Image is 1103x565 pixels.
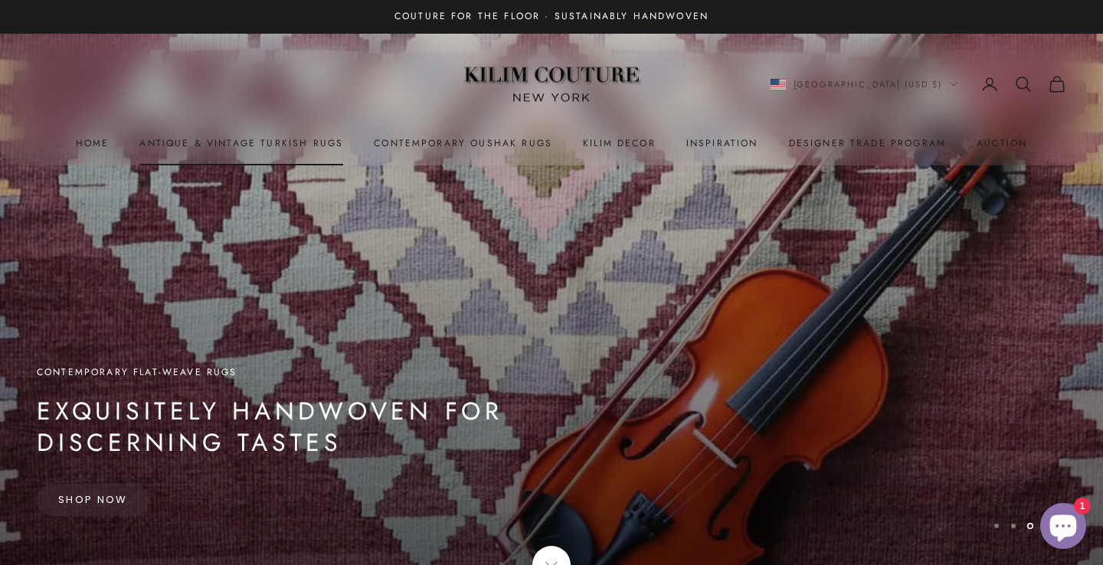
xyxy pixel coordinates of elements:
[456,48,647,121] img: Logo of Kilim Couture New York
[374,136,552,151] a: Contemporary Oushak Rugs
[794,77,943,91] span: [GEOGRAPHIC_DATA] (USD $)
[37,396,634,459] p: Exquisitely Handwoven for Discerning Tastes
[394,9,709,24] p: Couture for the Floor · Sustainably Handwoven
[583,136,656,151] summary: Kilim Decor
[139,136,343,151] a: Antique & Vintage Turkish Rugs
[789,136,947,151] a: Designer Trade Program
[771,79,786,90] img: United States
[37,364,634,380] p: Contemporary Flat-Weave Rugs
[686,136,758,151] a: Inspiration
[37,136,1066,151] nav: Primary navigation
[76,136,110,151] a: Home
[771,75,1067,93] nav: Secondary navigation
[977,136,1027,151] a: Auction
[771,77,958,91] button: Change country or currency
[1036,503,1091,553] inbox-online-store-chat: Shopify online store chat
[37,484,149,516] a: Shop Now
